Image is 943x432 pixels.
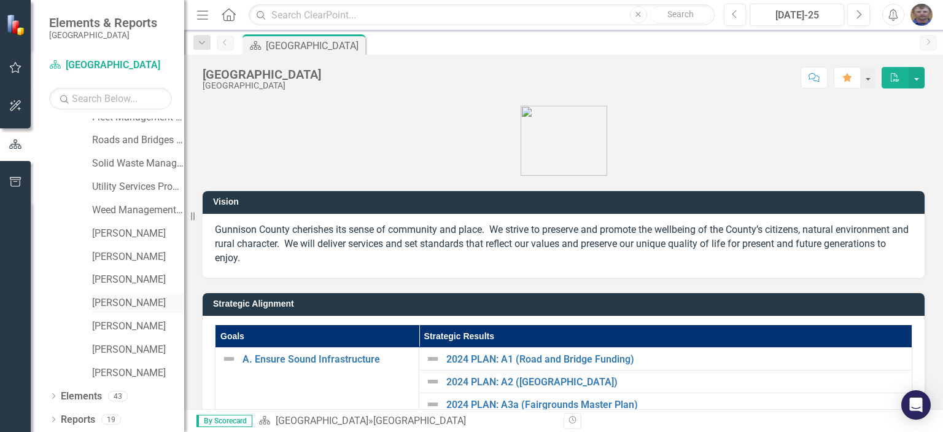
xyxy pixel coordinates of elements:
p: Gunnison County cherishes its sense of community and place. We strive to preserve and promote the... [215,223,912,265]
img: ClearPoint Strategy [6,14,28,36]
img: Edward Casebolt III [910,4,933,26]
span: By Scorecard [196,415,252,427]
a: [PERSON_NAME] [92,343,184,357]
a: Utility Services Program [92,180,184,194]
a: 2024 PLAN: A3a (Fairgrounds Master Plan) [446,399,906,410]
button: [DATE]-25 [750,4,844,26]
a: Weed Management Program [92,203,184,218]
h3: Vision [213,197,918,206]
a: 2024 PLAN: A2 ([GEOGRAPHIC_DATA]) [446,377,906,388]
h3: Strategic Alignment [213,299,918,308]
div: 43 [108,391,128,401]
span: Search [667,9,694,19]
div: [GEOGRAPHIC_DATA] [203,68,321,81]
button: Search [650,6,712,23]
div: [GEOGRAPHIC_DATA] [203,81,321,90]
a: [PERSON_NAME] [92,273,184,287]
input: Search Below... [49,88,172,109]
img: Not Defined [222,351,236,366]
a: [PERSON_NAME] [92,366,184,380]
img: Gunnison%20Co%20Logo%20E-small.png [521,106,607,176]
a: Reports [61,413,95,427]
a: Roads and Bridges Program [92,133,184,147]
img: Not Defined [425,374,440,389]
a: [GEOGRAPHIC_DATA] [276,415,368,426]
img: Not Defined [425,397,440,412]
div: 19 [101,414,121,425]
small: [GEOGRAPHIC_DATA] [49,30,157,40]
a: [PERSON_NAME] [92,296,184,310]
div: [DATE]-25 [754,8,840,23]
img: Not Defined [425,351,440,366]
input: Search ClearPoint... [249,4,714,26]
div: » [258,414,554,428]
span: Elements & Reports [49,15,157,30]
a: A. Ensure Sound Infrastructure [243,354,413,365]
a: [PERSON_NAME] [92,250,184,264]
div: [GEOGRAPHIC_DATA] [266,38,362,53]
a: Elements [61,390,102,404]
div: Open Intercom Messenger [901,390,931,420]
a: 2024 PLAN: A1 (Road and Bridge Funding) [446,354,906,365]
div: [GEOGRAPHIC_DATA] [373,415,466,426]
a: [PERSON_NAME] [92,320,184,334]
a: [PERSON_NAME] [92,227,184,241]
a: Solid Waste Management Program [92,157,184,171]
a: [GEOGRAPHIC_DATA] [49,58,172,73]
